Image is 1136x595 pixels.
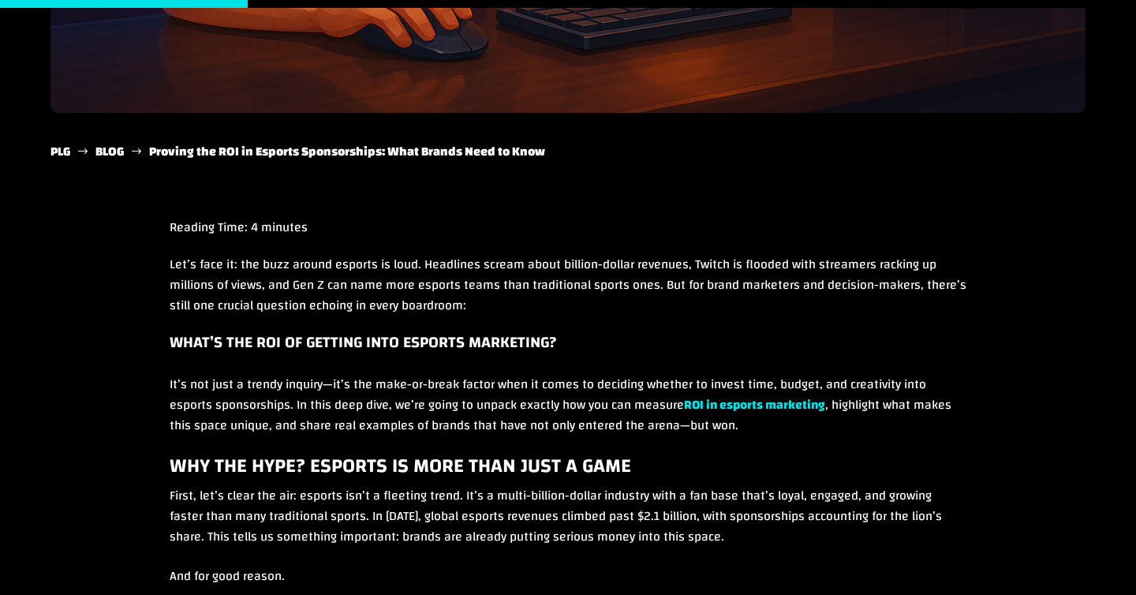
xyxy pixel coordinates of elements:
a: BLOG [95,141,124,162]
span: minutes [261,215,308,239]
h2: Why the Hype? Esports is More Than Just a Game [170,455,966,485]
span: $ [77,145,89,158]
p: First, let’s clear the air: esports isn’t a fleeting trend. It’s a multi-billion-dollar industry ... [170,485,966,566]
p: It’s not just a trendy inquiry—it’s the make-or-break factor when it comes to deciding whether to... [170,374,966,455]
span: 4 [251,215,258,239]
iframe: Chat Widget [1057,519,1136,595]
h3: What’s the ROI of getting into esports marketing? [170,335,966,374]
span: Reading Time: [170,215,248,239]
p: Let’s face it: the buzz around esports is loud. Headlines scream about billion-dollar revenues, T... [170,254,966,335]
span: $ [130,145,143,158]
span: BLOG [95,140,124,163]
a: PLG [50,141,70,162]
a: ROI in esports marketing [684,393,825,417]
span: Proving the ROI in Esports Sponsorships: What Brands Need to Know [149,140,545,163]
